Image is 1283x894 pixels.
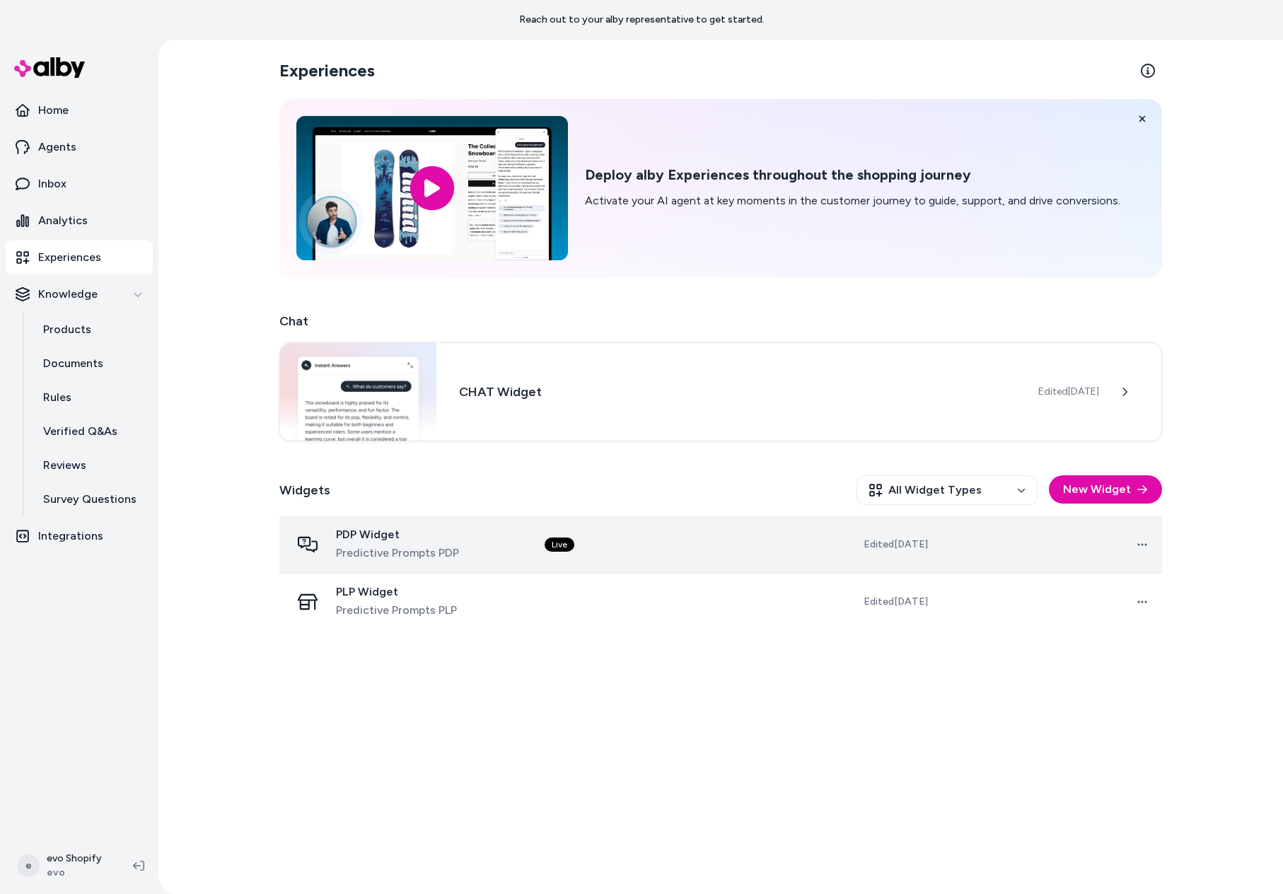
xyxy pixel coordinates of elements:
[864,538,928,552] span: Edited [DATE]
[38,528,103,545] p: Integrations
[6,240,153,274] a: Experiences
[336,602,457,619] span: Predictive Prompts PLP
[6,519,153,553] a: Integrations
[29,414,153,448] a: Verified Q&As
[6,204,153,238] a: Analytics
[47,852,102,866] p: evo Shopify
[1049,475,1162,504] button: New Widget
[38,139,76,156] p: Agents
[279,59,375,82] h2: Experiences
[38,102,69,119] p: Home
[336,585,457,599] span: PLP Widget
[1038,385,1099,399] span: Edited [DATE]
[585,166,1120,184] h2: Deploy alby Experiences throughout the shopping journey
[29,313,153,347] a: Products
[279,480,330,500] h2: Widgets
[29,448,153,482] a: Reviews
[38,212,88,229] p: Analytics
[6,167,153,201] a: Inbox
[6,130,153,164] a: Agents
[279,311,1162,331] h2: Chat
[459,382,1016,402] h3: CHAT Widget
[8,843,122,888] button: eevo Shopifyevo
[38,175,66,192] p: Inbox
[43,491,137,508] p: Survey Questions
[43,389,71,406] p: Rules
[336,528,459,542] span: PDP Widget
[17,854,40,877] span: e
[29,381,153,414] a: Rules
[279,342,1162,441] a: Chat widgetCHAT WidgetEdited[DATE]
[585,192,1120,209] p: Activate your AI agent at key moments in the customer journey to guide, support, and drive conver...
[545,538,574,552] div: Live
[43,321,91,338] p: Products
[43,355,103,372] p: Documents
[29,347,153,381] a: Documents
[47,866,102,880] span: evo
[43,457,86,474] p: Reviews
[29,482,153,516] a: Survey Questions
[38,249,101,266] p: Experiences
[864,595,928,609] span: Edited [DATE]
[6,93,153,127] a: Home
[43,423,117,440] p: Verified Q&As
[336,545,459,562] span: Predictive Prompts PDP
[14,57,85,78] img: alby Logo
[857,475,1038,505] button: All Widget Types
[38,286,98,303] p: Knowledge
[6,277,153,311] button: Knowledge
[519,13,765,27] p: Reach out to your alby representative to get started.
[280,343,436,441] img: Chat widget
